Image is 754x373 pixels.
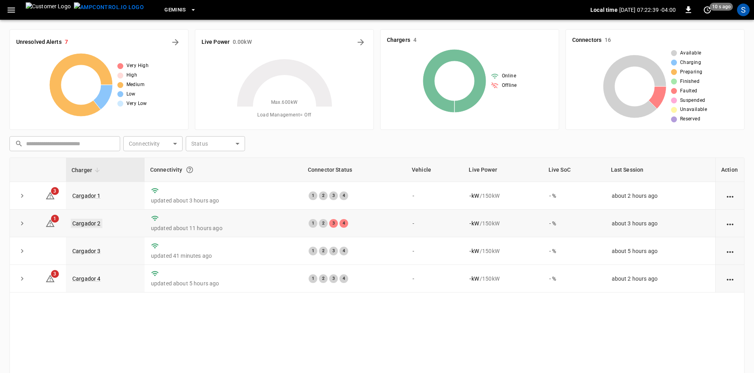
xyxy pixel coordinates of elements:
[339,219,348,228] div: 4
[680,59,701,67] span: Charging
[319,219,328,228] div: 2
[710,3,733,11] span: 10 s ago
[339,274,348,283] div: 4
[51,215,59,223] span: 1
[469,247,479,255] p: - kW
[309,247,317,255] div: 1
[715,158,744,182] th: Action
[329,247,338,255] div: 3
[605,158,715,182] th: Last Session
[126,100,147,108] span: Very Low
[169,36,182,49] button: All Alerts
[16,190,28,202] button: expand row
[151,252,296,260] p: updated 41 minutes ago
[605,182,715,210] td: about 2 hours ago
[406,237,463,265] td: -
[605,265,715,292] td: about 2 hours ago
[302,158,406,182] th: Connector Status
[354,36,367,49] button: Energy Overview
[16,217,28,229] button: expand row
[151,197,296,204] p: updated about 3 hours ago
[469,275,536,283] div: / 150 kW
[469,275,479,283] p: - kW
[16,38,62,47] h6: Unresolved Alerts
[309,191,317,200] div: 1
[65,38,68,47] h6: 7
[680,68,703,76] span: Preparing
[605,210,715,237] td: about 3 hours ago
[72,276,101,282] a: Cargador 4
[45,219,55,226] a: 1
[72,193,101,199] a: Cargador 1
[319,274,328,283] div: 2
[469,247,536,255] div: / 150 kW
[725,219,735,227] div: action cell options
[469,219,536,227] div: / 150 kW
[16,245,28,257] button: expand row
[406,265,463,292] td: -
[619,6,676,14] p: [DATE] 07:22:39 -04:00
[319,247,328,255] div: 2
[71,219,102,228] a: Cargador 2
[126,81,145,89] span: Medium
[271,99,298,107] span: Max. 600 kW
[45,275,55,281] a: 3
[469,192,479,200] p: - kW
[309,274,317,283] div: 1
[51,270,59,278] span: 3
[413,36,417,45] h6: 4
[680,78,699,86] span: Finished
[51,187,59,195] span: 3
[463,158,543,182] th: Live Power
[469,219,479,227] p: - kW
[329,274,338,283] div: 3
[543,265,605,292] td: - %
[151,224,296,232] p: updated about 11 hours ago
[150,163,297,177] div: Connectivity
[605,237,715,265] td: about 5 hours ago
[469,192,536,200] div: / 150 kW
[45,192,55,198] a: 3
[406,210,463,237] td: -
[572,36,601,45] h6: Connectors
[605,36,611,45] h6: 16
[16,273,28,285] button: expand row
[725,247,735,255] div: action cell options
[701,4,714,16] button: set refresh interval
[26,2,71,17] img: Customer Logo
[339,191,348,200] div: 4
[329,219,338,228] div: 3
[406,182,463,210] td: -
[502,82,517,90] span: Offline
[680,49,701,57] span: Available
[737,4,750,16] div: profile-icon
[183,163,197,177] button: Connection between the charger and our software.
[126,90,136,98] span: Low
[543,237,605,265] td: - %
[543,182,605,210] td: - %
[126,71,138,79] span: High
[502,72,516,80] span: Online
[339,247,348,255] div: 4
[725,275,735,283] div: action cell options
[233,38,252,47] h6: 0.00 kW
[72,248,101,254] a: Cargador 3
[72,165,102,175] span: Charger
[543,158,605,182] th: Live SoC
[590,6,618,14] p: Local time
[257,111,311,119] span: Load Management = Off
[680,115,700,123] span: Reserved
[406,158,463,182] th: Vehicle
[725,192,735,200] div: action cell options
[126,62,149,70] span: Very High
[543,210,605,237] td: - %
[202,38,230,47] h6: Live Power
[161,2,200,18] button: Geminis
[387,36,410,45] h6: Chargers
[329,191,338,200] div: 3
[309,219,317,228] div: 1
[680,97,705,105] span: Suspended
[164,6,186,15] span: Geminis
[74,2,144,12] img: ampcontrol.io logo
[319,191,328,200] div: 2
